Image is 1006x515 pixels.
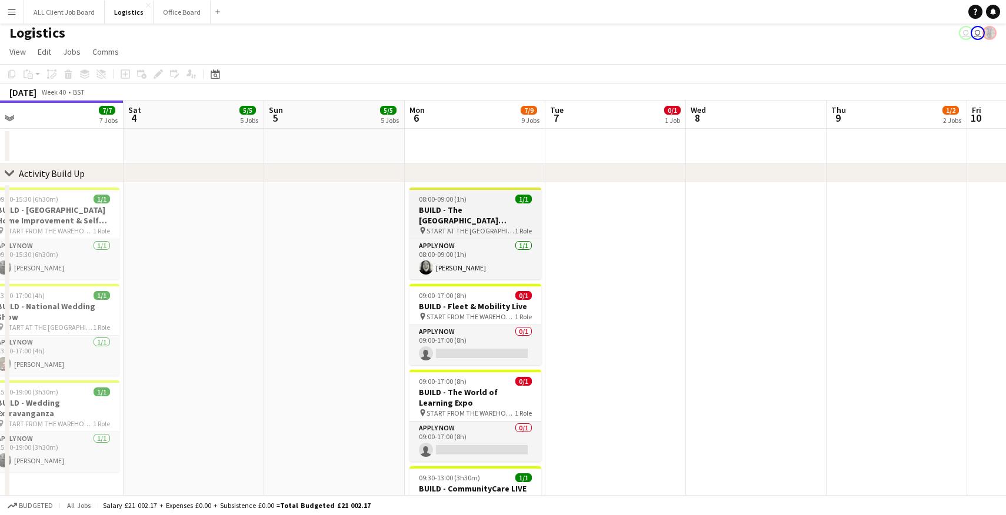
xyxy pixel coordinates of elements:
[515,195,532,203] span: 1/1
[5,226,93,235] span: START FROM THE WAREHOUSE
[92,46,119,57] span: Comms
[971,26,985,40] app-user-avatar: Julie Renhard Gray
[99,106,115,115] span: 7/7
[409,205,541,226] h3: BUILD - The [GEOGRAPHIC_DATA][PERSON_NAME]
[128,105,141,115] span: Sat
[6,499,55,512] button: Budgeted
[515,377,532,386] span: 0/1
[9,24,65,42] h1: Logistics
[63,46,81,57] span: Jobs
[9,46,26,57] span: View
[24,1,105,24] button: ALL Client Job Board
[521,116,539,125] div: 9 Jobs
[515,226,532,235] span: 1 Role
[126,111,141,125] span: 4
[58,44,85,59] a: Jobs
[959,26,973,40] app-user-avatar: Julie Renhard Gray
[970,111,981,125] span: 10
[982,26,997,40] app-user-avatar: Desiree Ramsey
[73,88,85,96] div: BST
[103,501,371,510] div: Salary £21 002.17 + Expenses £0.00 + Subsistence £0.00 =
[409,301,541,312] h3: BUILD - Fleet & Mobility Live
[39,88,68,96] span: Week 40
[33,44,56,59] a: Edit
[93,226,110,235] span: 1 Role
[830,111,846,125] span: 9
[664,106,681,115] span: 0/1
[409,239,541,279] app-card-role: APPLY NOW1/108:00-09:00 (1h)[PERSON_NAME]
[515,473,532,482] span: 1/1
[240,116,258,125] div: 5 Jobs
[419,291,467,300] span: 09:00-17:00 (8h)
[409,370,541,462] app-job-card: 09:00-17:00 (8h)0/1BUILD - The World of Learning Expo START FROM THE WAREHOUSE1 RoleAPPLY NOW0/10...
[267,111,283,125] span: 5
[691,105,706,115] span: Wed
[280,501,371,510] span: Total Budgeted £21 002.17
[5,419,93,428] span: START FROM THE WAREHOUSE
[689,111,706,125] span: 8
[408,111,425,125] span: 6
[269,105,283,115] span: Sun
[419,195,467,203] span: 08:00-09:00 (1h)
[38,46,51,57] span: Edit
[409,284,541,365] app-job-card: 09:00-17:00 (8h)0/1BUILD - Fleet & Mobility Live START FROM THE WAREHOUSE1 RoleAPPLY NOW0/109:00-...
[88,44,124,59] a: Comms
[94,387,110,396] span: 1/1
[99,116,118,125] div: 7 Jobs
[409,483,541,504] h3: BUILD - CommunityCare LIVE 25
[550,105,564,115] span: Tue
[548,111,564,125] span: 7
[93,323,110,332] span: 1 Role
[409,422,541,462] app-card-role: APPLY NOW0/109:00-17:00 (8h)
[831,105,846,115] span: Thu
[427,226,515,235] span: START AT THE [GEOGRAPHIC_DATA]
[19,168,85,179] div: Activity Build Up
[380,106,397,115] span: 5/5
[5,323,93,332] span: START AT THE [GEOGRAPHIC_DATA]
[19,501,53,510] span: Budgeted
[409,188,541,279] app-job-card: 08:00-09:00 (1h)1/1BUILD - The [GEOGRAPHIC_DATA][PERSON_NAME] START AT THE [GEOGRAPHIC_DATA]1 Rol...
[409,387,541,408] h3: BUILD - The World of Learning Expo
[154,1,211,24] button: Office Board
[942,106,959,115] span: 1/2
[515,312,532,321] span: 1 Role
[521,106,537,115] span: 7/9
[409,105,425,115] span: Mon
[93,419,110,428] span: 1 Role
[427,312,515,321] span: START FROM THE WAREHOUSE
[419,473,480,482] span: 09:30-13:00 (3h30m)
[409,325,541,365] app-card-role: APPLY NOW0/109:00-17:00 (8h)
[943,116,961,125] div: 2 Jobs
[94,291,110,300] span: 1/1
[419,377,467,386] span: 09:00-17:00 (8h)
[9,86,36,98] div: [DATE]
[515,409,532,417] span: 1 Role
[665,116,680,125] div: 1 Job
[65,501,93,510] span: All jobs
[105,1,154,24] button: Logistics
[239,106,256,115] span: 5/5
[427,409,515,417] span: START FROM THE WAREHOUSE
[94,195,110,203] span: 1/1
[5,44,31,59] a: View
[515,291,532,300] span: 0/1
[381,116,399,125] div: 5 Jobs
[972,105,981,115] span: Fri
